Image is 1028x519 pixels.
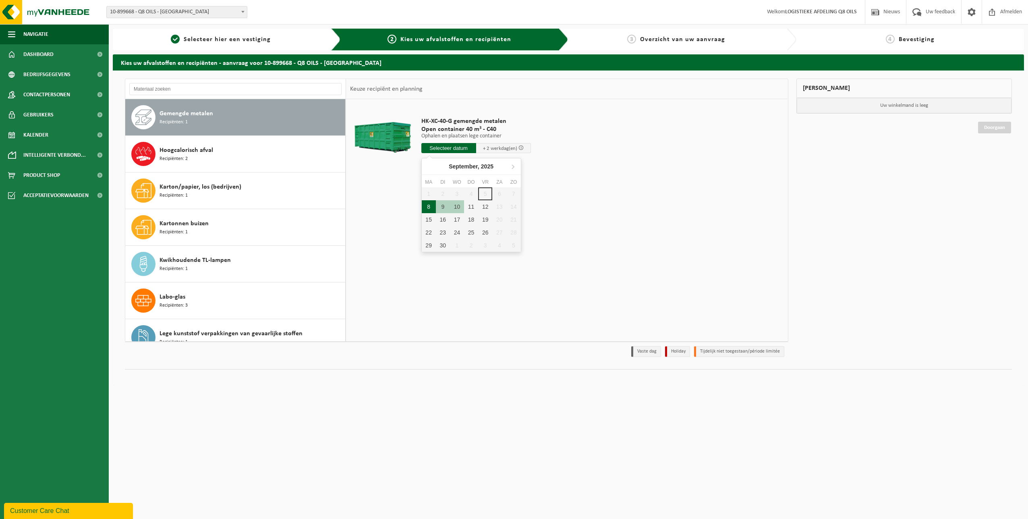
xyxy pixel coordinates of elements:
span: 1 [171,35,180,44]
span: Lege kunststof verpakkingen van gevaarlijke stoffen [160,329,303,338]
span: 3 [627,35,636,44]
span: Open container 40 m³ - C40 [421,125,531,133]
span: Recipiënten: 1 [160,228,188,236]
div: 25 [464,226,478,239]
span: + 2 werkdag(en) [483,146,517,151]
button: Kartonnen buizen Recipiënten: 1 [125,209,346,246]
strong: LOGISTIEKE AFDELING Q8 OILS [785,9,857,15]
li: Holiday [665,346,690,357]
span: Labo-glas [160,292,185,302]
div: Keuze recipiënt en planning [346,79,427,99]
a: 1Selecteer hier een vestiging [117,35,325,44]
div: 2 [464,239,478,252]
input: Selecteer datum [421,143,476,153]
li: Vaste dag [631,346,661,357]
div: vr [478,178,492,186]
span: HK-XC-40-G gemengde metalen [421,117,531,125]
span: 10-899668 - Q8 OILS - ANTWERPEN [106,6,247,18]
a: Doorgaan [978,122,1011,133]
div: 18 [464,213,478,226]
div: 29 [422,239,436,252]
span: Kwikhoudende TL-lampen [160,255,231,265]
span: Kalender [23,125,48,145]
button: Kwikhoudende TL-lampen Recipiënten: 1 [125,246,346,282]
div: 22 [422,226,436,239]
div: 1 [450,239,464,252]
button: Labo-glas Recipiënten: 3 [125,282,346,319]
button: Hoogcalorisch afval Recipiënten: 2 [125,136,346,172]
div: 26 [478,226,492,239]
span: Acceptatievoorwaarden [23,185,89,206]
div: 30 [436,239,450,252]
span: Selecteer hier een vestiging [184,36,271,43]
div: 16 [436,213,450,226]
span: Karton/papier, los (bedrijven) [160,182,241,192]
button: Karton/papier, los (bedrijven) Recipiënten: 1 [125,172,346,209]
span: Kartonnen buizen [160,219,209,228]
div: wo [450,178,464,186]
span: Gemengde metalen [160,109,213,118]
span: Hoogcalorisch afval [160,145,213,155]
div: 24 [450,226,464,239]
div: za [492,178,506,186]
div: September, [446,160,497,173]
span: Overzicht van uw aanvraag [640,36,725,43]
p: Uw winkelmand is leeg [797,98,1012,113]
p: Ophalen en plaatsen lege container [421,133,531,139]
div: [PERSON_NAME] [796,79,1012,98]
span: Recipiënten: 1 [160,192,188,199]
div: 10 [450,200,464,213]
span: Recipiënten: 1 [160,338,188,346]
div: zo [506,178,520,186]
div: di [436,178,450,186]
span: 4 [886,35,895,44]
span: Recipiënten: 2 [160,155,188,163]
span: Recipiënten: 1 [160,265,188,273]
div: 17 [450,213,464,226]
li: Tijdelijk niet toegestaan/période limitée [694,346,784,357]
iframe: chat widget [4,501,135,519]
div: 11 [464,200,478,213]
span: Contactpersonen [23,85,70,105]
span: Recipiënten: 1 [160,118,188,126]
span: Kies uw afvalstoffen en recipiënten [400,36,511,43]
span: Navigatie [23,24,48,44]
span: Product Shop [23,165,60,185]
div: ma [422,178,436,186]
input: Materiaal zoeken [129,83,342,95]
button: Gemengde metalen Recipiënten: 1 [125,99,346,136]
div: 15 [422,213,436,226]
div: 3 [478,239,492,252]
h2: Kies uw afvalstoffen en recipiënten - aanvraag voor 10-899668 - Q8 OILS - [GEOGRAPHIC_DATA] [113,54,1024,70]
div: do [464,178,478,186]
span: Recipiënten: 3 [160,302,188,309]
div: 19 [478,213,492,226]
span: Bedrijfsgegevens [23,64,70,85]
i: 2025 [481,164,493,169]
span: Gebruikers [23,105,54,125]
span: 2 [388,35,396,44]
div: 9 [436,200,450,213]
span: 10-899668 - Q8 OILS - ANTWERPEN [107,6,247,18]
div: 8 [422,200,436,213]
div: 23 [436,226,450,239]
span: Dashboard [23,44,54,64]
span: Bevestiging [899,36,935,43]
div: 12 [478,200,492,213]
span: Intelligente verbond... [23,145,86,165]
button: Lege kunststof verpakkingen van gevaarlijke stoffen Recipiënten: 1 [125,319,346,356]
